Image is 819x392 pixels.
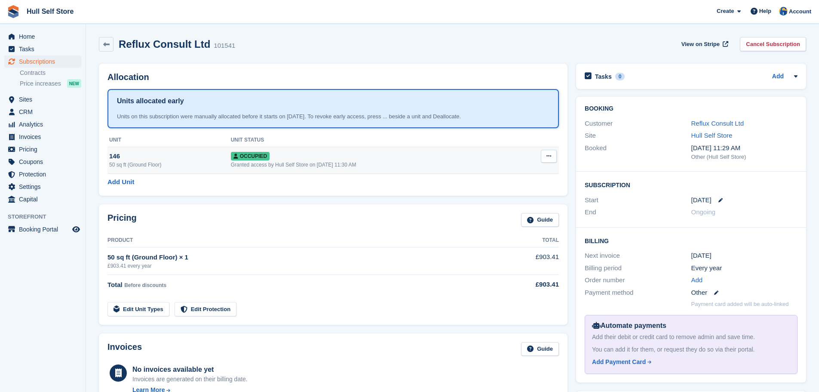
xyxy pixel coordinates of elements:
a: menu [4,106,81,118]
a: menu [4,223,81,235]
div: Billing period [585,263,691,273]
div: Add Payment Card [592,358,646,367]
h2: Pricing [107,213,137,227]
span: Sites [19,93,71,105]
span: Tasks [19,43,71,55]
a: Edit Unit Types [107,302,169,316]
a: Add [691,275,703,285]
div: Start [585,195,691,205]
th: Unit Status [231,133,518,147]
div: End [585,207,691,217]
a: menu [4,118,81,130]
th: Unit [107,133,231,147]
span: Home [19,31,71,43]
a: Reflux Consult Ltd [691,120,744,127]
div: Next invoice [585,251,691,261]
a: Hull Self Store [691,132,733,139]
div: £903.41 [490,280,559,290]
div: Add their debit or credit card to remove admin and save time. [592,333,790,342]
div: Every year [691,263,798,273]
span: Occupied [231,152,270,161]
div: Customer [585,119,691,129]
span: CRM [19,106,71,118]
div: [DATE] 11:29 AM [691,143,798,153]
a: Add Payment Card [592,358,787,367]
a: Guide [521,342,559,356]
h2: Tasks [595,73,612,80]
a: menu [4,131,81,143]
img: stora-icon-8386f47178a22dfd0bd8f6a31ec36ba5ce8667c1dd55bd0f319d3a0aa187defe.svg [7,5,20,18]
span: Pricing [19,143,71,155]
span: Storefront [8,213,86,221]
span: Help [759,7,771,15]
div: Site [585,131,691,141]
a: Edit Protection [175,302,236,316]
td: £903.41 [490,247,559,275]
span: View on Stripe [681,40,720,49]
div: 101541 [214,41,235,51]
a: Preview store [71,224,81,235]
div: You can add it for them, or request they do so via their portal. [592,345,790,354]
a: menu [4,31,81,43]
a: Guide [521,213,559,227]
a: Cancel Subscription [740,37,806,51]
div: Other (Hull Self Store) [691,153,798,161]
time: 2026-07-01 00:00:00 UTC [691,195,712,205]
a: Hull Self Store [23,4,77,19]
h2: Allocation [107,72,559,82]
a: menu [4,93,81,105]
div: Payment method [585,288,691,298]
img: Hull Self Store [779,7,788,15]
div: NEW [67,79,81,88]
div: 50 sq ft (Ground Floor) [109,161,231,169]
th: Total [490,234,559,247]
span: Booking Portal [19,223,71,235]
span: Settings [19,181,71,193]
div: Units on this subscription were manually allocated before it starts on [DATE]. To revoke early ac... [117,112,549,121]
div: £903.41 every year [107,262,490,270]
span: Invoices [19,131,71,143]
h2: Billing [585,236,798,245]
a: menu [4,156,81,168]
div: Invoices are generated on their billing date. [132,375,248,384]
div: 50 sq ft (Ground Floor) × 1 [107,253,490,262]
h1: Units allocated early [117,96,184,106]
span: Ongoing [691,208,716,216]
h2: Invoices [107,342,142,356]
span: Capital [19,193,71,205]
div: Granted access by Hull Self Store on [DATE] 11:30 AM [231,161,518,169]
span: Account [789,7,811,16]
div: No invoices available yet [132,364,248,375]
a: Add Unit [107,177,134,187]
p: Payment card added will be auto-linked [691,300,789,309]
a: Price increases NEW [20,79,81,88]
a: menu [4,193,81,205]
h2: Subscription [585,180,798,189]
span: Price increases [20,80,61,88]
span: Analytics [19,118,71,130]
a: Add [772,72,784,82]
div: Booked [585,143,691,161]
a: View on Stripe [678,37,730,51]
span: Coupons [19,156,71,168]
a: menu [4,56,81,68]
h2: Reflux Consult Ltd [119,38,210,50]
a: menu [4,181,81,193]
span: Create [717,7,734,15]
a: menu [4,168,81,180]
div: Other [691,288,798,298]
h2: Booking [585,105,798,112]
div: [DATE] [691,251,798,261]
span: Subscriptions [19,56,71,68]
a: menu [4,43,81,55]
span: Total [107,281,123,288]
a: Contracts [20,69,81,77]
div: 0 [615,73,625,80]
span: Protection [19,168,71,180]
a: menu [4,143,81,155]
div: Automate payments [592,321,790,331]
span: Before discounts [124,282,166,288]
div: Order number [585,275,691,285]
div: 146 [109,151,231,161]
th: Product [107,234,490,247]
